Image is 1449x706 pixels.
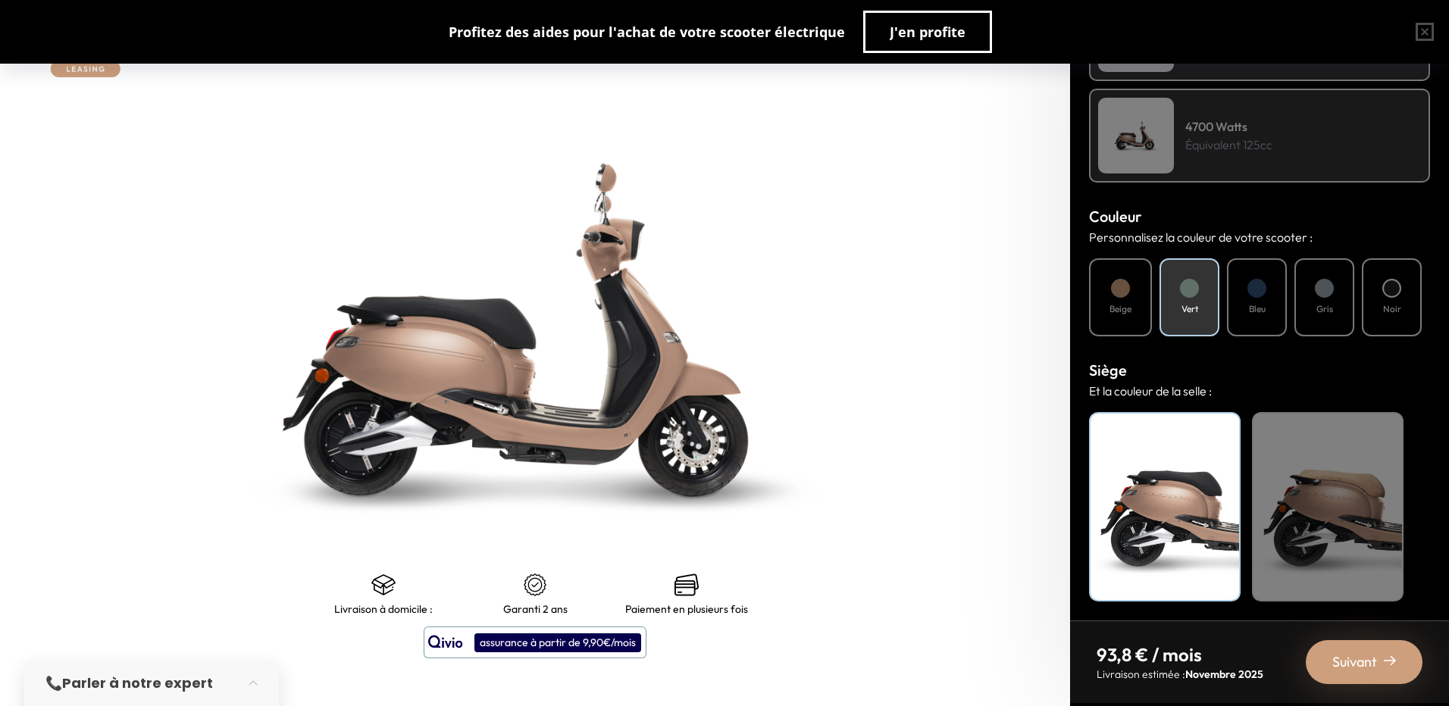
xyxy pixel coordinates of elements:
h3: Siège [1089,359,1430,382]
p: Équivalent 125cc [1185,136,1272,154]
img: credit-cards.png [674,573,699,597]
span: Novembre 2025 [1185,667,1263,681]
h4: Gris [1316,302,1333,316]
div: assurance à partir de 9,90€/mois [474,633,641,652]
h3: Couleur [1089,205,1430,228]
h4: Noir [1383,302,1401,316]
h4: Noir [1098,421,1231,441]
p: Garanti 2 ans [503,603,568,615]
p: Personnalisez la couleur de votre scooter : [1089,228,1430,246]
span: Suivant [1332,651,1377,673]
button: assurance à partir de 9,90€/mois [424,626,646,658]
h4: Bleu [1249,302,1266,316]
h4: 4700 Watts [1185,117,1272,136]
img: Scooter Leasing [1098,98,1174,173]
h4: Beige [1261,421,1394,441]
p: Livraison à domicile : [334,603,433,615]
p: Paiement en plusieurs fois [625,603,748,615]
p: Livraison estimée : [1097,667,1263,682]
img: logo qivio [428,633,463,651]
img: right-arrow-2.png [1384,654,1396,667]
img: certificat-de-garantie.png [523,573,547,597]
h4: Beige [1109,302,1131,316]
p: Et la couleur de la selle : [1089,382,1430,400]
h4: Vert [1181,302,1198,316]
p: 93,8 € / mois [1097,642,1263,667]
img: shipping.png [371,573,396,597]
